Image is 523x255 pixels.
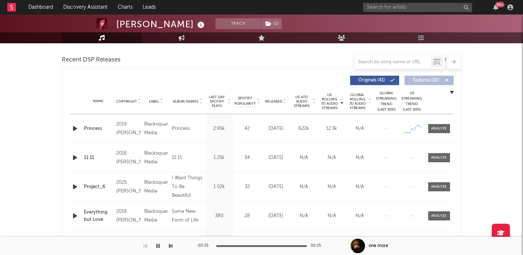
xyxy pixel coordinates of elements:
[320,93,340,110] span: US Rolling 7D Audio Streams
[355,78,388,83] span: Originals ( 41 )
[116,18,206,30] div: [PERSON_NAME]
[401,91,423,112] div: US Streaming Trend (Last 60D)
[198,242,212,250] div: 00:25
[261,18,282,29] span: ( 1 )
[172,174,204,200] div: I Want Things To Be Beautiful
[207,95,227,108] span: Last Day Spotify Plays
[144,236,168,254] div: Blacksquares Media
[348,93,368,110] span: Global Rolling 7D Audio Streams
[172,154,182,162] div: 11:11
[144,178,168,196] div: Blacksquares Media
[348,154,372,162] div: N/A
[264,212,288,220] div: [DATE]
[173,99,198,104] span: Album Names
[264,154,288,162] div: [DATE]
[493,4,498,10] button: 99+
[144,207,168,225] div: Blacksquares Media
[409,78,443,83] span: Features ( 10 )
[348,183,372,191] div: N/A
[376,91,397,112] div: Global Streaming Trend (Last 60D)
[320,154,344,162] div: N/A
[149,99,159,104] span: Label
[207,125,231,132] div: 2.95k
[172,207,204,225] div: Some New Form of Life
[207,212,231,220] div: 380
[363,3,472,12] input: Search for artists
[144,149,168,167] div: Blacksquares Media
[264,183,288,191] div: [DATE]
[84,209,113,223] a: Everything but Love
[172,124,190,133] div: Princess
[235,125,260,132] div: 42
[292,212,316,220] div: N/A
[84,154,113,162] a: 11:11
[215,18,261,29] button: Track
[235,183,260,191] div: 32
[116,236,140,254] div: 2018 [PERSON_NAME]
[116,99,137,104] span: Copyright
[207,154,231,162] div: 1.25k
[234,96,256,107] span: Spotify Popularity
[84,183,113,191] a: Project_6
[320,125,344,132] div: 12.3k
[348,125,372,132] div: N/A
[265,99,282,104] span: Released
[311,242,325,250] div: 00:25
[292,95,312,108] span: US ATD Audio Streams
[261,18,282,29] button: (1)
[354,59,431,65] input: Search by song name or URL
[116,120,140,138] div: 2019 [PERSON_NAME]
[292,154,316,162] div: N/A
[320,212,344,220] div: N/A
[84,125,113,132] a: Princess
[495,2,504,7] div: 99 +
[207,183,231,191] div: 1.02k
[292,125,316,132] div: 622k
[350,76,399,85] button: Originals(41)
[369,243,388,249] div: one more
[405,76,454,85] button: Features(10)
[348,212,372,220] div: N/A
[172,236,204,254] div: Some New Form of Life
[84,99,113,104] div: Name
[144,120,168,138] div: Blacksquares Media
[116,178,140,196] div: 2025 [PERSON_NAME]
[235,154,260,162] div: 34
[320,183,344,191] div: N/A
[292,183,316,191] div: N/A
[235,212,260,220] div: 28
[116,207,140,225] div: 2018 [PERSON_NAME]
[116,149,140,167] div: 2018 [PERSON_NAME]
[264,125,288,132] div: [DATE]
